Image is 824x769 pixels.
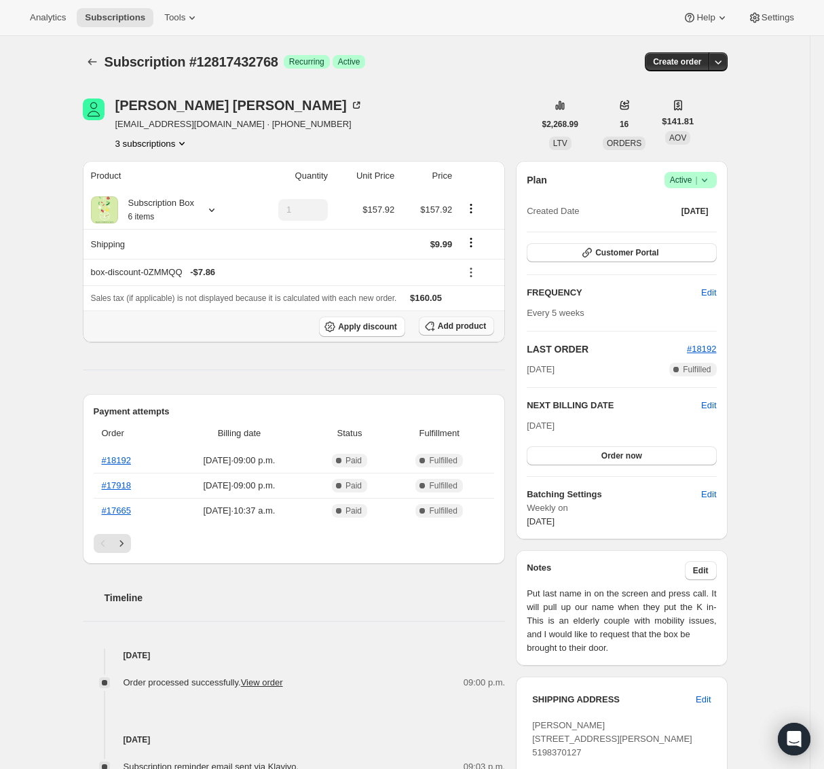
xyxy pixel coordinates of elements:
[172,479,307,493] span: [DATE] · 09:00 p.m.
[527,488,701,501] h6: Batching Settings
[332,161,398,191] th: Unit Price
[105,591,506,605] h2: Timeline
[83,733,506,747] h4: [DATE]
[429,505,457,516] span: Fulfilled
[534,115,586,134] button: $2,268.99
[190,266,215,279] span: - $7.86
[778,723,810,755] div: Open Intercom Messenger
[362,204,394,215] span: $157.92
[83,99,105,120] span: Lynne Kirkconnell
[94,534,495,553] nav: Pagination
[701,488,716,501] span: Edit
[172,504,307,518] span: [DATE] · 10:37 a.m.
[681,206,709,217] span: [DATE]
[740,8,802,27] button: Settings
[115,99,363,112] div: [PERSON_NAME] [PERSON_NAME]
[91,196,118,223] img: product img
[164,12,185,23] span: Tools
[460,235,482,250] button: Shipping actions
[115,137,189,150] button: Product actions
[392,427,486,440] span: Fulfillment
[77,8,153,27] button: Subscriptions
[645,52,709,71] button: Create order
[662,115,694,128] span: $141.81
[701,286,716,300] span: Edit
[612,115,637,134] button: 16
[693,282,724,304] button: Edit
[532,720,692,757] span: [PERSON_NAME] [STREET_ADDRESS][PERSON_NAME] 5198370127
[91,266,453,279] div: box-discount-0ZMMQQ
[102,480,131,490] a: #17918
[94,418,168,448] th: Order
[620,119,629,130] span: 16
[527,342,687,356] h2: LAST ORDER
[319,317,405,337] button: Apply discount
[172,454,307,467] span: [DATE] · 09:00 p.m.
[429,455,457,466] span: Fulfilled
[527,308,584,318] span: Every 5 weeks
[85,12,145,23] span: Subscriptions
[172,427,307,440] span: Billing date
[693,484,724,505] button: Edit
[527,204,579,218] span: Created Date
[673,202,717,221] button: [DATE]
[30,12,66,23] span: Analytics
[696,12,715,23] span: Help
[688,689,719,711] button: Edit
[118,196,195,223] div: Subscription Box
[527,173,547,187] h2: Plan
[695,175,697,185] span: |
[527,561,685,580] h3: Notes
[345,455,362,466] span: Paid
[687,344,716,354] a: #18192
[527,446,716,465] button: Order now
[607,139,641,148] span: ORDERS
[687,342,716,356] button: #18192
[398,161,456,191] th: Price
[83,229,249,259] th: Shipping
[438,321,486,332] span: Add product
[156,8,207,27] button: Tools
[345,480,362,491] span: Paid
[102,505,131,516] a: #17665
[527,421,555,431] span: [DATE]
[460,201,482,216] button: Product actions
[128,212,155,221] small: 6 items
[315,427,384,440] span: Status
[675,8,736,27] button: Help
[430,239,453,249] span: $9.99
[91,293,397,303] span: Sales tax (if applicable) is not displayed because it is calculated with each new order.
[527,243,716,262] button: Customer Portal
[115,118,363,131] span: [EMAIL_ADDRESS][DOMAIN_NAME] · [PHONE_NUMBER]
[542,119,578,130] span: $2,268.99
[112,534,131,553] button: Next
[701,399,716,412] button: Edit
[595,247,658,258] span: Customer Portal
[102,455,131,465] a: #18192
[22,8,74,27] button: Analytics
[683,364,711,375] span: Fulfilled
[338,56,360,67] span: Active
[419,317,494,336] button: Add product
[527,286,701,300] h2: FREQUENCY
[527,363,555,376] span: [DATE]
[553,139,567,148] span: LTV
[429,480,457,491] span: Fulfilled
[527,516,555,526] span: [DATE]
[83,52,102,71] button: Subscriptions
[464,676,505,690] span: 09:00 p.m.
[105,54,278,69] span: Subscription #12817432768
[241,677,283,687] a: View order
[94,405,495,418] h2: Payment attempts
[696,693,711,707] span: Edit
[345,505,362,516] span: Paid
[420,204,452,215] span: $157.92
[289,56,324,67] span: Recurring
[532,693,696,707] h3: SHIPPING ADDRESS
[527,501,716,515] span: Weekly on
[410,293,442,303] span: $160.05
[669,133,686,143] span: AOV
[249,161,332,191] th: Quantity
